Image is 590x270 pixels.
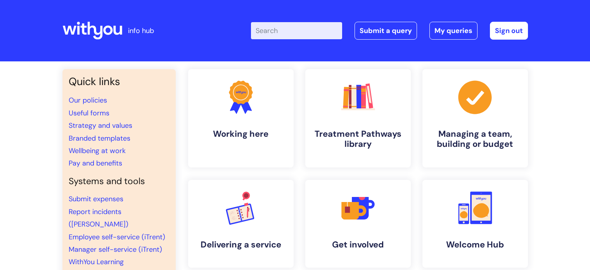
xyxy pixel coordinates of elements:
h4: Managing a team, building or budget [429,129,522,150]
a: Pay and benefits [69,159,122,168]
a: Strategy and values [69,121,132,130]
h4: Welcome Hub [429,240,522,250]
a: Useful forms [69,108,109,118]
a: Submit a query [355,22,417,40]
h4: Working here [194,129,287,139]
a: My queries [429,22,478,40]
a: Our policies [69,96,107,105]
a: Submit expenses [69,194,123,204]
a: Managing a team, building or budget [422,69,528,167]
h3: Quick links [69,75,170,88]
h4: Treatment Pathways library [311,129,405,150]
a: Wellbeing at work [69,146,126,155]
a: WithYou Learning [69,257,124,267]
a: Delivering a service [188,180,294,268]
a: Report incidents ([PERSON_NAME]) [69,207,128,229]
a: Working here [188,69,294,167]
div: | - [251,22,528,40]
a: Treatment Pathways library [305,69,411,167]
input: Search [251,22,342,39]
a: Branded templates [69,134,130,143]
h4: Get involved [311,240,405,250]
h4: Systems and tools [69,176,170,187]
a: Manager self-service (iTrent) [69,245,162,254]
a: Employee self-service (iTrent) [69,232,165,242]
h4: Delivering a service [194,240,287,250]
a: Welcome Hub [422,180,528,268]
p: info hub [128,24,154,37]
a: Get involved [305,180,411,268]
a: Sign out [490,22,528,40]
